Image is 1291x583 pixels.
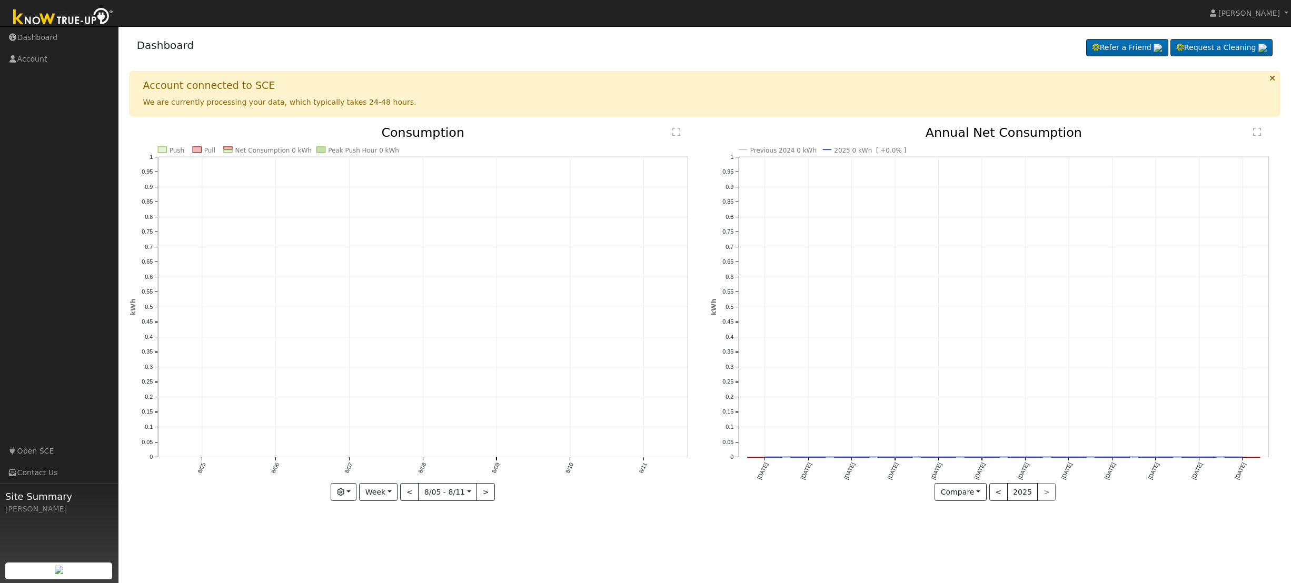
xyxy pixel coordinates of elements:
text: 8/08 [417,461,428,474]
text: Consumption [381,126,464,140]
text: 8/05 [196,461,206,474]
rect: onclick="" [1008,457,1043,458]
text: 2025 0 kWh [ +0.0% ] [834,147,906,154]
text: [DATE] [1017,461,1030,480]
text: 0.05 [142,439,153,445]
text: 0.95 [722,168,733,175]
text: 0.25 [722,379,733,385]
text: 0.8 [145,214,153,220]
div: [PERSON_NAME] [5,504,113,515]
text: 1 [730,154,733,160]
rect: onclick="" [835,457,869,458]
rect: onclick="" [965,457,999,458]
text: 0.85 [722,198,733,205]
text: Annual Net Consumption [926,126,1082,140]
rect: onclick="" [1095,457,1130,458]
text: [DATE] [1060,461,1073,480]
rect: onclick="" [791,457,826,458]
rect: onclick="" [1225,457,1260,458]
text: 0.1 [145,424,153,430]
text: 0.55 [142,289,153,295]
text: 0.45 [142,319,153,325]
text: 0.35 [722,349,733,355]
text: 0.15 [142,409,153,415]
button: 2025 [1007,483,1038,501]
text: 8/10 [564,461,574,474]
text: [DATE] [930,461,943,480]
text: [DATE] [799,461,812,480]
span: Site Summary [5,489,113,504]
rect: onclick="" [878,457,912,458]
text: [DATE] [1104,461,1117,480]
text: 0.6 [726,274,733,280]
text: Pull [204,147,215,154]
span: We are currently processing your data, which typically takes 24-48 hours. [143,98,416,106]
text: [DATE] [1190,461,1204,480]
text: [DATE] [756,461,769,480]
circle: onclick="" [893,455,898,460]
text:  [672,127,680,136]
text: 0.2 [726,394,733,400]
circle: onclick="" [1154,455,1158,460]
a: Dashboard [137,39,194,52]
circle: onclick="" [936,455,941,460]
text: 0.1 [726,424,733,430]
circle: onclick="" [1240,455,1245,460]
button: 8/05 - 8/11 [418,483,477,501]
text: Peak Push Hour 0 kWh [328,147,399,154]
text: 8/11 [638,461,648,474]
circle: onclick="" [980,455,985,460]
text: [DATE] [886,461,899,480]
button: < [400,483,419,501]
text: Net Consumption 0 kWh [235,147,311,154]
text: 0.5 [145,304,153,310]
text: 0.9 [145,184,153,190]
rect: onclick="" [1138,457,1173,458]
text: 1 [150,154,153,160]
text: 0.05 [722,439,733,445]
circle: onclick="" [1197,455,1201,460]
text: 8/06 [270,461,280,474]
text: 0.55 [722,289,733,295]
button: > [476,483,495,501]
text: 0.7 [726,244,733,250]
circle: onclick="" [1110,455,1115,460]
text: 0.65 [722,259,733,265]
text: 0.4 [145,334,153,340]
text: 0 [150,454,153,460]
img: retrieve [1258,44,1267,52]
text: 0.5 [726,304,733,310]
circle: onclick="" [806,455,811,460]
text: 0.75 [722,229,733,235]
rect: onclick="" [921,457,956,458]
text: Push [169,147,184,154]
text: Previous 2024 0 kWh [750,147,817,154]
a: Request a Cleaning [1170,39,1273,57]
text: 0.6 [145,274,153,280]
text: 0.2 [145,394,153,400]
text: 8/07 [343,461,354,474]
button: Compare [935,483,987,501]
text:  [1254,127,1262,136]
text: 0.95 [142,168,153,175]
text: [DATE] [1234,461,1247,480]
text: [DATE] [843,461,856,480]
text: 0.4 [726,334,733,340]
circle: onclick="" [849,455,854,460]
circle: onclick="" [1067,455,1071,460]
text: 8/09 [490,461,501,474]
text: 0.45 [722,319,733,325]
text: 0.3 [726,364,733,370]
text: 0.75 [142,229,153,235]
text: 0.3 [145,364,153,370]
img: Know True-Up [8,6,118,29]
h1: Account connected to SCE [143,79,275,92]
text: kWh [128,299,136,316]
text: [DATE] [973,461,986,480]
img: retrieve [55,566,63,574]
text: 0.9 [726,184,733,190]
text: 0.65 [142,259,153,265]
text: 0.15 [722,409,733,415]
text: 0.35 [142,349,153,355]
text: [DATE] [1147,461,1160,480]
